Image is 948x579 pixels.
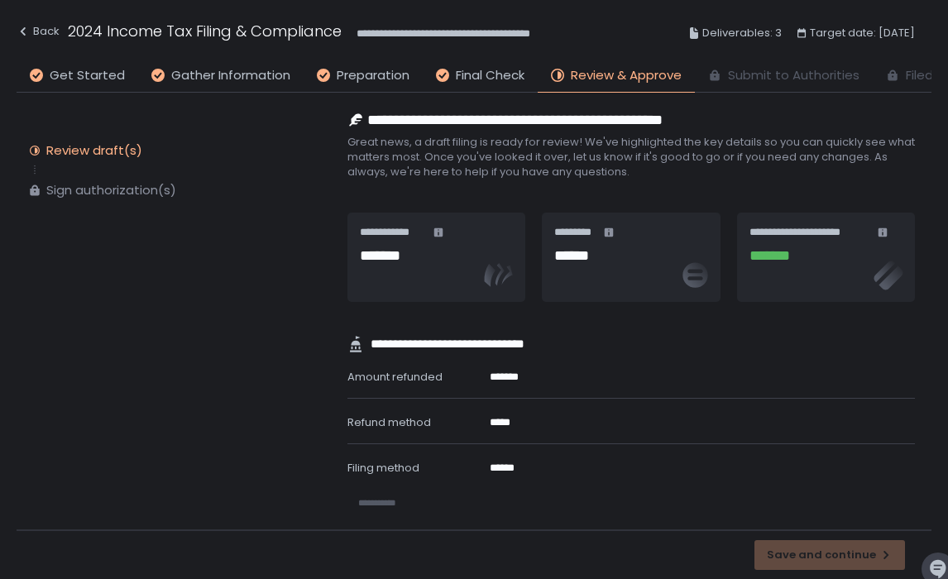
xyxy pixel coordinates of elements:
span: Gather Information [171,66,290,85]
span: Filed [906,66,933,85]
span: Amount refunded [347,369,443,385]
span: Refund method [347,414,431,430]
span: Get Started [50,66,125,85]
span: Submit to Authorities [728,66,859,85]
span: Preparation [337,66,409,85]
span: Great news, a draft filing is ready for review! We've highlighted the key details so you can quic... [347,135,915,179]
span: Review & Approve [571,66,682,85]
span: Target date: [DATE] [810,23,915,43]
h1: 2024 Income Tax Filing & Compliance [68,20,342,42]
span: Final Check [456,66,524,85]
span: Filing method [347,460,419,476]
span: Deliverables: 3 [702,23,782,43]
div: Sign authorization(s) [46,182,176,199]
div: Review draft(s) [46,142,142,159]
button: Back [17,20,60,47]
div: Back [17,22,60,41]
